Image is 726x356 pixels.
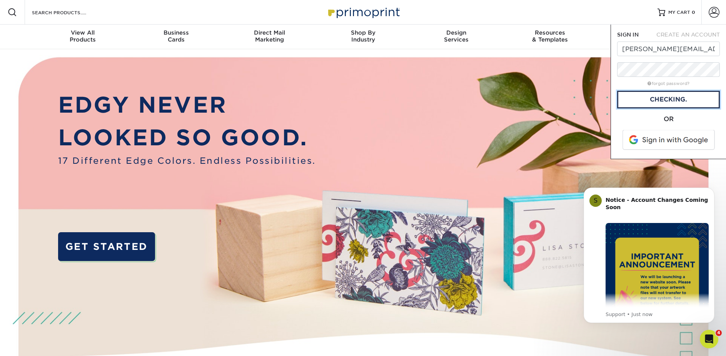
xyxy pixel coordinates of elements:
[597,29,690,43] div: & Support
[503,29,597,43] div: & Templates
[692,10,695,15] span: 0
[656,32,720,38] span: CREATE AN ACCOUNT
[597,29,690,36] span: Contact
[617,91,720,108] a: Checking.
[503,29,597,36] span: Resources
[617,115,720,124] div: OR
[597,25,690,49] a: Contact& Support
[503,25,597,49] a: Resources& Templates
[58,154,316,167] span: 17 Different Edge Colors. Endless Possibilities.
[700,330,718,348] iframe: Intercom live chat
[316,29,410,43] div: Industry
[31,8,106,17] input: SEARCH PRODUCTS.....
[410,29,503,36] span: Design
[129,25,223,49] a: BusinessCards
[129,29,223,43] div: Cards
[648,81,689,86] a: forgot password?
[410,25,503,49] a: DesignServices
[716,330,722,336] span: 4
[325,4,402,20] img: Primoprint
[2,333,65,353] iframe: Google Customer Reviews
[316,25,410,49] a: Shop ByIndustry
[223,25,316,49] a: Direct MailMarketing
[316,29,410,36] span: Shop By
[36,29,130,43] div: Products
[36,29,130,36] span: View All
[668,9,690,16] span: MY CART
[58,232,155,261] a: GET STARTED
[58,89,316,121] p: EDGY NEVER
[58,121,316,154] p: LOOKED SO GOOD.
[572,176,726,335] iframe: Intercom notifications message
[223,29,316,43] div: Marketing
[129,29,223,36] span: Business
[410,29,503,43] div: Services
[617,32,639,38] span: SIGN IN
[223,29,316,36] span: Direct Mail
[36,25,130,49] a: View AllProducts
[617,42,720,56] input: Email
